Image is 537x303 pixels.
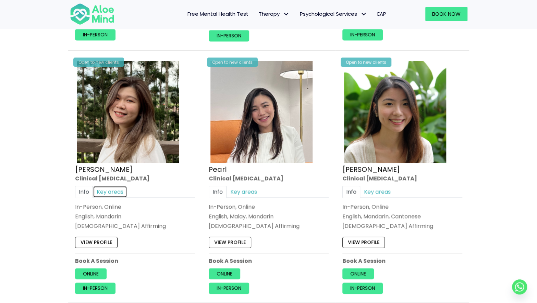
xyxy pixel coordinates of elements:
[209,257,329,265] p: Book A Session
[209,164,227,174] a: Pearl
[209,203,329,211] div: In-Person, Online
[342,212,462,220] p: English, Mandarin, Cantonese
[512,279,527,294] a: Whatsapp
[342,186,360,198] a: Info
[75,257,195,265] p: Book A Session
[372,7,391,21] a: EAP
[210,61,313,163] img: Pearl photo
[182,7,254,21] a: Free Mental Health Test
[209,222,329,230] div: [DEMOGRAPHIC_DATA] Affirming
[295,7,372,21] a: Psychological ServicesPsychological Services: submenu
[341,57,391,67] div: Open to new clients
[227,186,261,198] a: Key areas
[281,9,291,19] span: Therapy: submenu
[70,3,114,25] img: Aloe mind Logo
[207,57,258,67] div: Open to new clients
[377,10,386,17] span: EAP
[342,222,462,230] div: [DEMOGRAPHIC_DATA] Affirming
[209,237,251,248] a: View profile
[75,164,133,174] a: [PERSON_NAME]
[259,10,290,17] span: Therapy
[342,174,462,182] div: Clinical [MEDICAL_DATA]
[209,186,227,198] a: Info
[209,212,329,220] p: English, Malay, Mandarin
[187,10,248,17] span: Free Mental Health Test
[342,203,462,211] div: In-Person, Online
[75,222,195,230] div: [DEMOGRAPHIC_DATA] Affirming
[73,57,124,67] div: Open to new clients
[342,29,383,40] a: In-person
[342,282,383,293] a: In-person
[75,268,107,279] a: Online
[300,10,367,17] span: Psychological Services
[75,186,93,198] a: Info
[75,212,195,220] p: English, Mandarin
[123,7,391,21] nav: Menu
[75,174,195,182] div: Clinical [MEDICAL_DATA]
[209,174,329,182] div: Clinical [MEDICAL_DATA]
[425,7,467,21] a: Book Now
[209,282,249,293] a: In-person
[209,30,249,41] a: In-person
[342,257,462,265] p: Book A Session
[342,268,374,279] a: Online
[342,237,385,248] a: View profile
[75,237,118,248] a: View profile
[360,186,394,198] a: Key areas
[432,10,461,17] span: Book Now
[75,282,115,293] a: In-person
[93,186,127,198] a: Key areas
[209,268,240,279] a: Online
[75,203,195,211] div: In-Person, Online
[254,7,295,21] a: TherapyTherapy: submenu
[342,164,400,174] a: [PERSON_NAME]
[75,29,115,40] a: In-person
[359,9,369,19] span: Psychological Services: submenu
[77,61,179,163] img: Kelly Clinical Psychologist
[344,61,446,163] img: Peggy Clin Psych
